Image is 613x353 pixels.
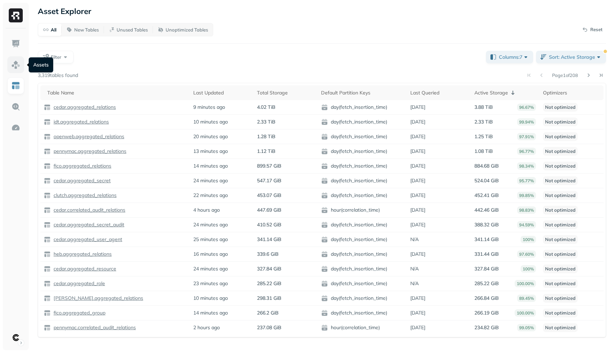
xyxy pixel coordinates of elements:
img: table [44,177,51,184]
p: Not optimized [543,162,578,170]
p: Not optimized [543,191,578,200]
p: [PERSON_NAME].aggregated_relations [52,295,143,302]
div: Total Storage [257,90,314,96]
p: 547.17 GiB [257,177,281,184]
p: 388.32 GiB [474,221,499,228]
p: Not optimized [543,323,578,332]
p: 442.46 GiB [474,207,499,213]
p: cedar.aggregated_secret [52,177,111,184]
img: table [44,207,51,214]
p: 14 minutes ago [193,310,228,316]
p: 99.05% [517,324,536,331]
p: cedar.correlated_audit_relations [52,207,125,213]
p: 3.88 TiB [474,104,493,111]
a: cedar.correlated_audit_relations [51,207,125,213]
p: N/A [410,236,419,243]
a: cedar.aggregated_secret [51,177,111,184]
p: 100% [521,236,536,243]
p: fico.aggregated_group [52,310,105,316]
p: Unoptimized Tables [166,27,208,33]
p: Reset [590,26,602,33]
p: pennymac.aggregated_relations [52,148,126,155]
img: table [44,192,51,199]
p: 24 minutes ago [193,221,228,228]
p: 327.84 GiB [257,266,281,272]
span: day(fetch_insertion_time) [321,163,403,170]
a: pennymac.correlated_audit_relations [51,324,136,331]
p: Not optimized [543,220,578,229]
img: table [44,119,51,126]
p: 2 hours ago [193,324,220,331]
p: N/A [410,266,419,272]
p: 25 minutes ago [193,236,228,243]
p: 94.59% [517,221,536,228]
p: 1.12 TiB [257,148,276,155]
p: 14 minutes ago [193,163,228,169]
span: Sort: Active Storage [549,54,602,61]
p: 2.33 TiB [257,119,276,125]
p: 100% [521,265,536,273]
div: Active Storage [474,89,536,97]
span: day(fetch_insertion_time) [321,221,403,228]
span: Filter [51,54,61,61]
p: 95.77% [517,177,536,184]
p: 266.19 GiB [474,310,499,316]
img: table [44,163,51,170]
img: Optimization [11,123,20,132]
p: cedar.aggregated_relations [52,104,116,111]
p: 341.14 GiB [257,236,281,243]
p: [DATE] [410,295,425,302]
img: table [44,104,51,111]
p: 285.22 GiB [474,280,499,287]
a: cedar.aggregated_secret_audit [51,221,124,228]
p: 1.25 TiB [474,133,493,140]
p: 98.83% [517,206,536,214]
p: idt.aggregated_relations [52,119,109,125]
p: [DATE] [410,133,425,140]
a: idt.aggregated_relations [51,119,109,125]
span: hour(correlation_time) [321,207,403,214]
p: 96.67% [517,104,536,111]
span: hour(correlation_time) [321,324,403,331]
p: 899.57 GiB [257,163,281,169]
p: 9 minutes ago [193,104,225,111]
p: 452.41 GiB [474,192,499,199]
p: 1.28 TiB [257,133,276,140]
a: clutch.aggregated_relations [51,192,117,199]
p: 13 minutes ago [193,148,228,155]
p: [DATE] [410,324,425,331]
p: Page 1 of 208 [552,72,578,78]
div: Last Queried [410,90,467,96]
p: 339.6 GiB [257,251,279,257]
p: All [51,27,56,33]
div: Last Updated [193,90,250,96]
p: cedar.aggregated_role [52,280,105,287]
p: 1.08 TiB [474,148,493,155]
a: openweb.aggregated_relations [51,133,124,140]
p: 98.34% [517,162,536,170]
p: 447.69 GiB [257,207,281,213]
img: table [44,280,51,287]
p: 96.77% [517,148,536,155]
p: Unused Tables [117,27,148,33]
p: 100.00% [515,280,536,287]
div: Optimizers [543,90,600,96]
p: 24 minutes ago [193,177,228,184]
p: [DATE] [410,177,425,184]
p: 10 minutes ago [193,295,228,302]
a: pennymac.aggregated_relations [51,148,126,155]
p: 16 minutes ago [193,251,228,257]
a: cedar.aggregated_resource [51,266,116,272]
p: pennymac.correlated_audit_relations [52,324,136,331]
p: 331.44 GiB [474,251,499,257]
span: day(fetch_insertion_time) [321,119,403,126]
a: heb.aggregated_relations [51,251,112,257]
p: [DATE] [410,163,425,169]
span: day(fetch_insertion_time) [321,104,403,111]
div: Default Partition Keys [321,90,403,96]
p: Not optimized [543,118,578,126]
img: table [44,236,51,243]
p: 22 minutes ago [193,192,228,199]
span: day(fetch_insertion_time) [321,251,403,258]
p: Not optimized [543,103,578,112]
